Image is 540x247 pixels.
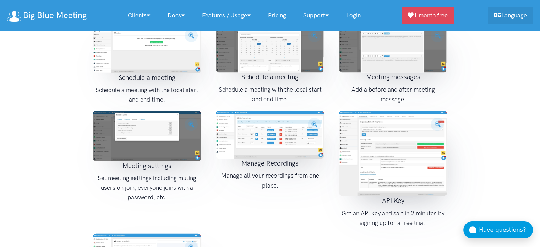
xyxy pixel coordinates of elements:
[93,22,202,73] img: Schedule a meeting
[93,85,202,104] p: Schedule a meeting with the local start and end time.
[216,85,324,104] p: Schedule a meeting with the local start and end time.
[93,73,202,83] h4: Schedule a meeting
[479,225,533,235] div: Have questions?
[339,196,448,206] h4: API Key
[93,161,202,171] h4: Meeting settings
[93,173,202,203] p: Set meeting settings including muting users on join, everyone joins with a password, etc.
[339,149,448,156] a: API Key
[260,8,295,23] a: Pricing
[216,22,324,72] img: Schedule a meeting
[402,7,454,24] a: 1 month free
[488,7,533,24] a: Language
[339,72,448,82] h4: Meeting messages
[159,8,193,23] a: Docs
[93,111,202,161] img: Meeting settings
[295,8,338,23] a: Support
[216,43,324,50] a: Schedule a meeting
[193,8,260,23] a: Features / Usage
[216,72,324,82] h4: Schedule a meeting
[338,8,369,23] a: Login
[339,43,448,50] a: Meeting messages
[216,171,324,190] p: Manage all your recordings from one place.
[339,111,448,196] img: API Key
[216,130,324,137] a: Manage Recordings
[119,8,159,23] a: Clients
[339,85,448,104] p: Add a before and after meeting message.
[93,43,202,50] a: Schedule a meeting
[463,221,533,238] button: Have questions?
[7,8,87,23] a: Big Blue Meeting
[339,209,448,228] p: Get an API key and salt in 2 minutes by signing up for a free trial.
[216,159,324,168] h4: Manage Recordings
[216,111,324,159] img: Manage Recordings
[339,22,448,72] img: Meeting messages
[93,131,202,139] a: Meeting settings
[7,11,21,22] img: logo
